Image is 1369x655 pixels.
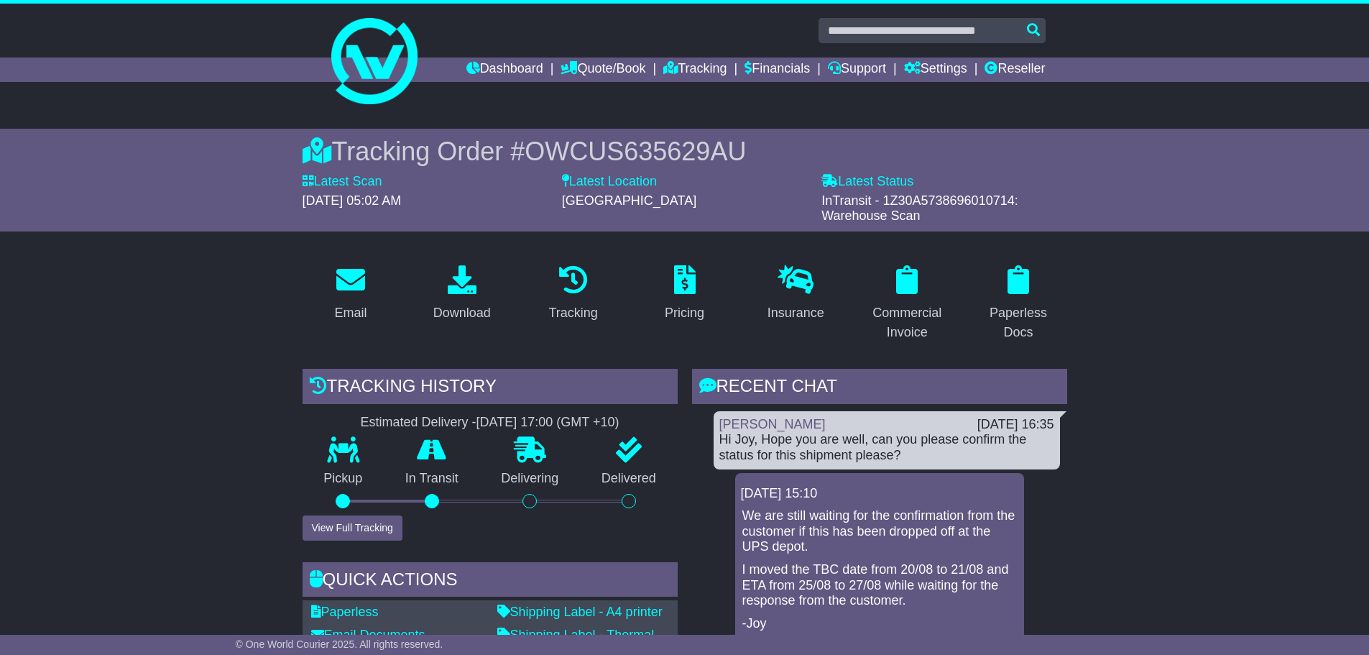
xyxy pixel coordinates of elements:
[539,260,607,328] a: Tracking
[311,605,379,619] a: Paperless
[828,58,886,82] a: Support
[303,369,678,408] div: Tracking history
[303,471,384,487] p: Pickup
[665,303,704,323] div: Pricing
[979,303,1058,342] div: Paperless Docs
[561,58,645,82] a: Quote/Book
[742,562,1017,609] p: I moved the TBC date from 20/08 to 21/08 and ETA from 25/08 to 27/08 while waiting for the respon...
[977,417,1054,433] div: [DATE] 16:35
[303,174,382,190] label: Latest Scan
[745,58,810,82] a: Financials
[497,605,663,619] a: Shipping Label - A4 printer
[655,260,714,328] a: Pricing
[821,174,913,190] label: Latest Status
[868,303,946,342] div: Commercial Invoice
[480,471,581,487] p: Delivering
[424,260,500,328] a: Download
[311,628,425,642] a: Email Documents
[476,415,619,431] div: [DATE] 17:00 (GMT +10)
[742,616,1017,632] p: -Joy
[303,136,1067,167] div: Tracking Order #
[303,415,678,431] div: Estimated Delivery -
[325,260,376,328] a: Email
[742,508,1017,555] p: We are still waiting for the confirmation from the customer if this has been dropped off at the U...
[719,432,1054,463] div: Hi Joy, Hope you are well, can you please confirm the status for this shipment please?
[580,471,678,487] p: Delivered
[768,303,824,323] div: Insurance
[692,369,1067,408] div: RECENT CHAT
[303,516,402,541] button: View Full Tracking
[303,562,678,601] div: Quick Actions
[525,137,746,166] span: OWCUS635629AU
[303,193,402,208] span: [DATE] 05:02 AM
[741,486,1018,502] div: [DATE] 15:10
[236,638,443,650] span: © One World Courier 2025. All rights reserved.
[433,303,491,323] div: Download
[758,260,834,328] a: Insurance
[548,303,597,323] div: Tracking
[384,471,480,487] p: In Transit
[719,417,826,431] a: [PERSON_NAME]
[562,174,657,190] label: Latest Location
[821,193,1018,224] span: InTransit - 1Z30A5738696010714: Warehouse Scan
[970,260,1067,347] a: Paperless Docs
[904,58,967,82] a: Settings
[859,260,956,347] a: Commercial Invoice
[562,193,696,208] span: [GEOGRAPHIC_DATA]
[985,58,1045,82] a: Reseller
[334,303,367,323] div: Email
[663,58,727,82] a: Tracking
[466,58,543,82] a: Dashboard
